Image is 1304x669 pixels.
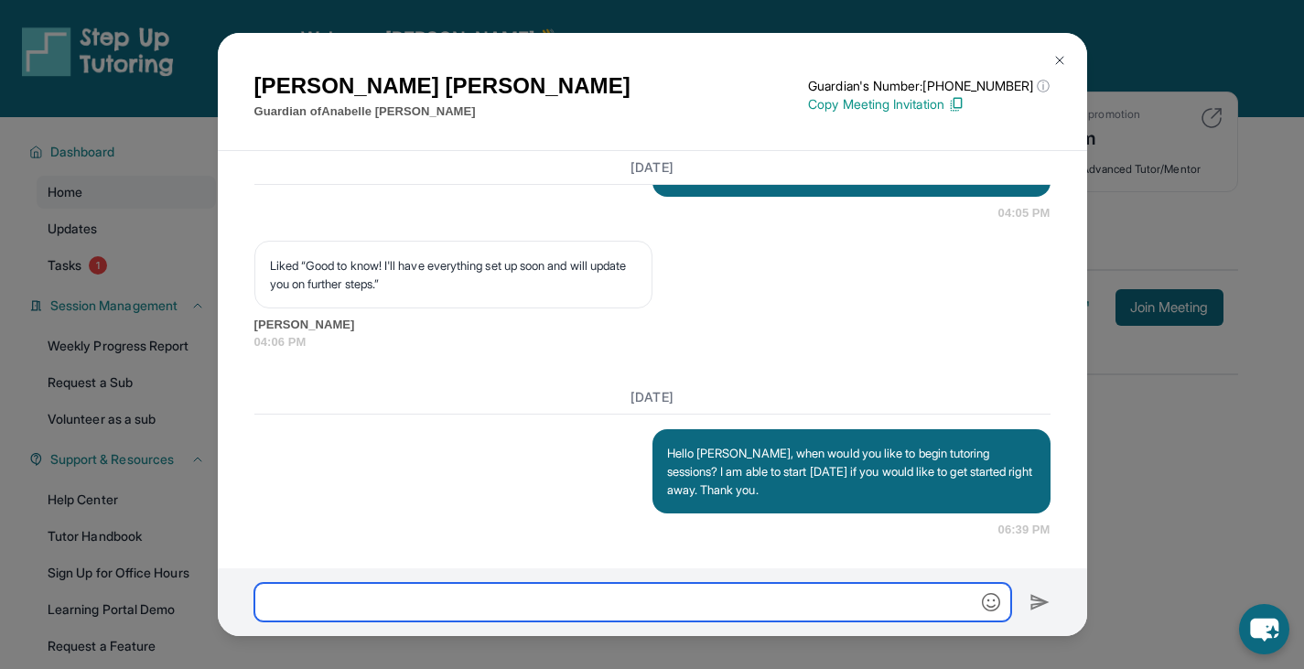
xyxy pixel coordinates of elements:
p: Guardian of Anabelle [PERSON_NAME] [254,103,630,121]
span: 04:05 PM [998,204,1051,222]
h3: [DATE] [254,158,1051,177]
span: 04:06 PM [254,333,1051,351]
p: Copy Meeting Invitation [808,95,1050,113]
span: [PERSON_NAME] [254,316,1051,334]
button: chat-button [1239,604,1289,654]
h1: [PERSON_NAME] [PERSON_NAME] [254,70,630,103]
p: Hello [PERSON_NAME], when would you like to begin tutoring sessions? I am able to start [DATE] if... [667,444,1036,499]
span: 06:39 PM [998,521,1051,539]
p: Liked “Good to know! I'll have everything set up soon and will update you on further steps.” [270,256,637,293]
img: Copy Icon [948,96,965,113]
img: Emoji [982,593,1000,611]
img: Send icon [1029,591,1051,613]
h3: [DATE] [254,388,1051,406]
span: ⓘ [1037,77,1050,95]
img: Close Icon [1052,53,1067,68]
p: Guardian's Number: [PHONE_NUMBER] [808,77,1050,95]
